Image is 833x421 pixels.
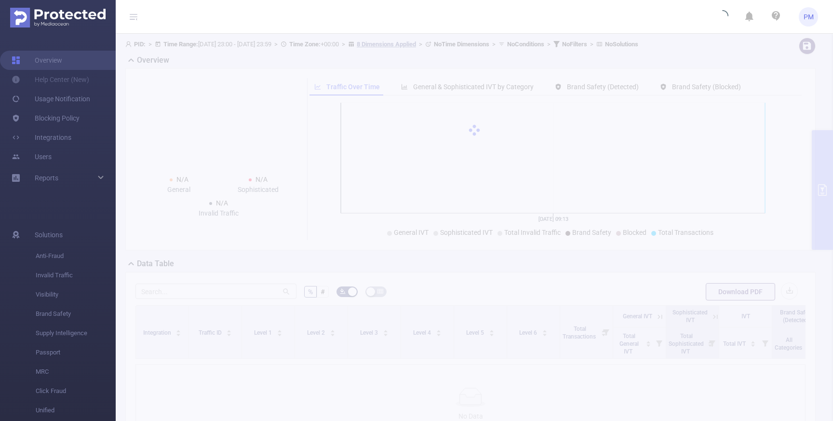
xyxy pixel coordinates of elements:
[36,246,116,266] span: Anti-Fraud
[12,51,62,70] a: Overview
[36,381,116,401] span: Click Fraud
[36,362,116,381] span: MRC
[12,109,80,128] a: Blocking Policy
[35,174,58,182] span: Reports
[12,128,71,147] a: Integrations
[36,401,116,420] span: Unified
[36,304,116,324] span: Brand Safety
[35,225,63,244] span: Solutions
[36,266,116,285] span: Invalid Traffic
[12,89,90,109] a: Usage Notification
[36,343,116,362] span: Passport
[36,324,116,343] span: Supply Intelligence
[10,8,106,27] img: Protected Media
[717,10,728,24] i: icon: loading
[12,147,52,166] a: Users
[36,285,116,304] span: Visibility
[804,7,814,27] span: PM
[35,168,58,188] a: Reports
